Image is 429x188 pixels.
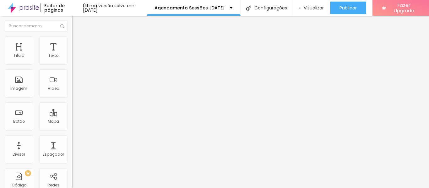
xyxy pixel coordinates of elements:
[13,119,25,124] div: Botão
[14,53,24,58] div: Título
[10,86,27,91] div: Imagem
[48,119,59,124] div: Mapa
[72,16,429,188] iframe: Editor
[299,5,301,11] img: view-1.svg
[60,24,64,28] img: Icone
[292,2,330,14] button: Visualizar
[48,53,58,58] div: Texto
[48,86,59,91] div: Vídeo
[304,5,324,10] span: Visualizar
[41,3,83,12] div: Editor de páginas
[155,6,225,10] p: Agendamento Sessões [DATE]
[388,3,420,13] span: Fazer Upgrade
[43,152,64,157] div: Espaçador
[246,5,251,11] img: Icone
[5,20,68,32] input: Buscar elemento
[330,2,366,14] button: Publicar
[83,3,147,12] div: Última versão salva em [DATE]
[339,5,357,10] span: Publicar
[13,152,25,157] div: Divisor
